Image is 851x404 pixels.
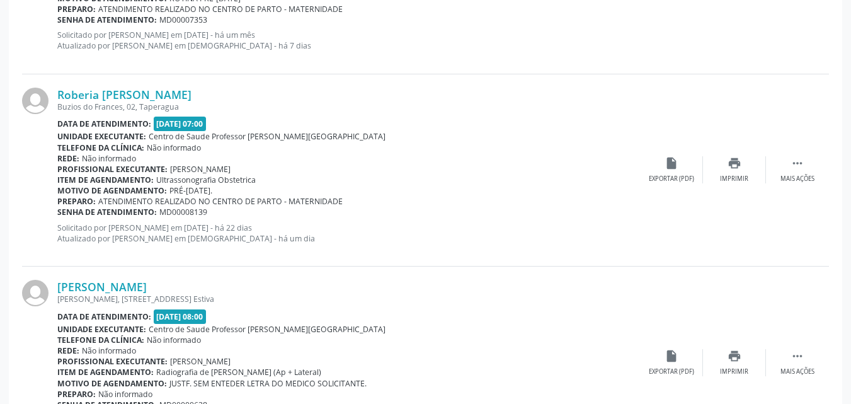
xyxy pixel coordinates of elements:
[154,309,207,324] span: [DATE] 08:00
[159,14,207,25] span: MD00007353
[57,378,167,389] b: Motivo de agendamento:
[98,196,343,207] span: ATENDIMENTO REALIZADO NO CENTRO DE PARTO - MATERNIDADE
[156,175,256,185] span: Ultrassonografia Obstetrica
[169,185,212,196] span: PRÉ-[DATE].
[728,349,741,363] i: print
[147,142,201,153] span: Não informado
[22,280,49,306] img: img
[57,4,96,14] b: Preparo:
[665,349,678,363] i: insert_drive_file
[57,101,640,112] div: Buzios do Frances, 02, Taperagua
[149,324,386,335] span: Centro de Saude Professor [PERSON_NAME][GEOGRAPHIC_DATA]
[82,345,136,356] span: Não informado
[147,335,201,345] span: Não informado
[57,356,168,367] b: Profissional executante:
[57,222,640,244] p: Solicitado por [PERSON_NAME] em [DATE] - há 22 dias Atualizado por [PERSON_NAME] em [DEMOGRAPHIC_...
[57,324,146,335] b: Unidade executante:
[57,88,191,101] a: Roberia [PERSON_NAME]
[57,311,151,322] b: Data de atendimento:
[57,207,157,217] b: Senha de atendimento:
[728,156,741,170] i: print
[82,153,136,164] span: Não informado
[149,131,386,142] span: Centro de Saude Professor [PERSON_NAME][GEOGRAPHIC_DATA]
[57,118,151,129] b: Data de atendimento:
[780,175,814,183] div: Mais ações
[57,367,154,378] b: Item de agendamento:
[791,156,804,170] i: 
[57,185,167,196] b: Motivo de agendamento:
[57,345,79,356] b: Rede:
[57,280,147,294] a: [PERSON_NAME]
[57,30,640,51] p: Solicitado por [PERSON_NAME] em [DATE] - há um mês Atualizado por [PERSON_NAME] em [DEMOGRAPHIC_D...
[57,294,640,304] div: [PERSON_NAME], [STREET_ADDRESS] Estiva
[780,367,814,376] div: Mais ações
[170,164,231,175] span: [PERSON_NAME]
[22,88,49,114] img: img
[57,196,96,207] b: Preparo:
[57,142,144,153] b: Telefone da clínica:
[154,117,207,131] span: [DATE] 07:00
[98,4,343,14] span: ATENDIMENTO REALIZADO NO CENTRO DE PARTO - MATERNIDADE
[170,356,231,367] span: [PERSON_NAME]
[57,14,157,25] b: Senha de atendimento:
[57,153,79,164] b: Rede:
[57,389,96,400] b: Preparo:
[57,131,146,142] b: Unidade executante:
[57,164,168,175] b: Profissional executante:
[665,156,678,170] i: insert_drive_file
[156,367,321,378] span: Radiografia de [PERSON_NAME] (Ap + Lateral)
[720,175,748,183] div: Imprimir
[791,349,804,363] i: 
[720,367,748,376] div: Imprimir
[649,367,694,376] div: Exportar (PDF)
[169,378,367,389] span: JUSTF. SEM ENTEDER LETRA DO MEDICO SOLICITANTE.
[649,175,694,183] div: Exportar (PDF)
[159,207,207,217] span: MD00008139
[98,389,152,400] span: Não informado
[57,335,144,345] b: Telefone da clínica:
[57,175,154,185] b: Item de agendamento:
